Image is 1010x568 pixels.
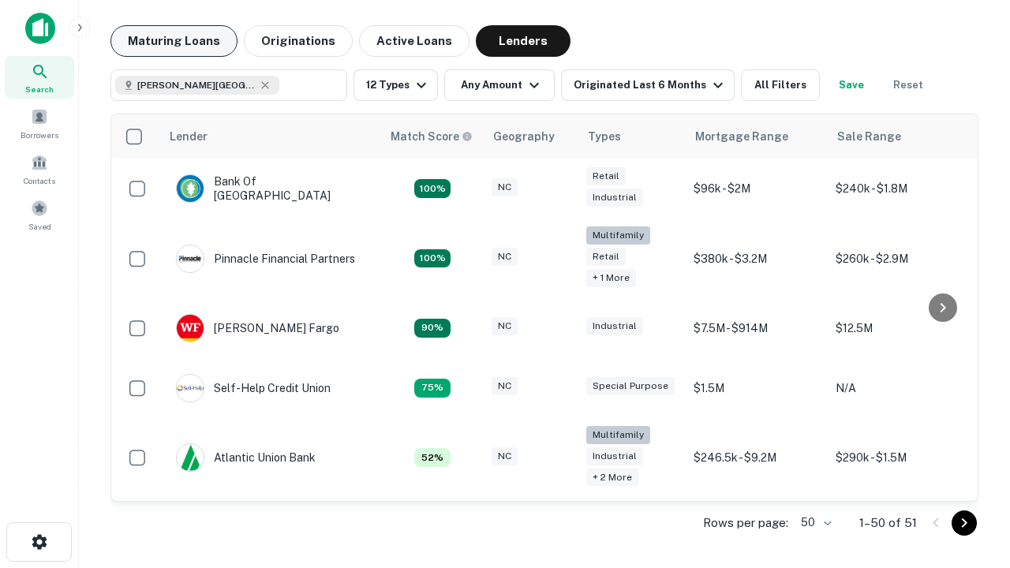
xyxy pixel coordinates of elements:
[25,13,55,44] img: capitalize-icon.png
[176,374,331,402] div: Self-help Credit Union
[381,114,484,159] th: Capitalize uses an advanced AI algorithm to match your search with the best lender. The match sco...
[176,174,365,203] div: Bank Of [GEOGRAPHIC_DATA]
[837,127,901,146] div: Sale Range
[828,298,970,358] td: $12.5M
[492,317,518,335] div: NC
[695,127,788,146] div: Mortgage Range
[588,127,621,146] div: Types
[828,418,970,498] td: $290k - $1.5M
[686,159,828,219] td: $96k - $2M
[859,514,917,532] p: 1–50 of 51
[795,511,834,534] div: 50
[686,298,828,358] td: $7.5M - $914M
[391,128,473,145] div: Capitalize uses an advanced AI algorithm to match your search with the best lender. The match sco...
[578,114,686,159] th: Types
[177,444,204,471] img: picture
[414,379,451,398] div: Matching Properties: 10, hasApolloMatch: undefined
[574,76,728,95] div: Originated Last 6 Months
[492,377,518,395] div: NC
[586,447,643,465] div: Industrial
[586,226,650,245] div: Multifamily
[586,426,650,444] div: Multifamily
[244,25,353,57] button: Originations
[586,377,675,395] div: Special Purpose
[828,114,970,159] th: Sale Range
[492,178,518,196] div: NC
[177,245,204,272] img: picture
[828,219,970,298] td: $260k - $2.9M
[28,220,51,233] span: Saved
[476,25,570,57] button: Lenders
[586,317,643,335] div: Industrial
[176,314,339,342] div: [PERSON_NAME] Fargo
[5,56,74,99] a: Search
[177,315,204,342] img: picture
[176,245,355,273] div: Pinnacle Financial Partners
[586,167,626,185] div: Retail
[931,391,1010,467] iframe: Chat Widget
[25,83,54,95] span: Search
[24,174,55,187] span: Contacts
[741,69,820,101] button: All Filters
[952,510,977,536] button: Go to next page
[493,127,555,146] div: Geography
[586,189,643,207] div: Industrial
[492,248,518,266] div: NC
[391,128,469,145] h6: Match Score
[828,358,970,418] td: N/A
[353,69,438,101] button: 12 Types
[359,25,469,57] button: Active Loans
[414,448,451,467] div: Matching Properties: 7, hasApolloMatch: undefined
[586,469,638,487] div: + 2 more
[703,514,788,532] p: Rows per page:
[5,148,74,190] a: Contacts
[5,193,74,236] a: Saved
[137,78,256,92] span: [PERSON_NAME][GEOGRAPHIC_DATA], [GEOGRAPHIC_DATA]
[176,443,316,472] div: Atlantic Union Bank
[686,418,828,498] td: $246.5k - $9.2M
[5,102,74,144] a: Borrowers
[414,249,451,268] div: Matching Properties: 24, hasApolloMatch: undefined
[177,175,204,202] img: picture
[686,114,828,159] th: Mortgage Range
[492,447,518,465] div: NC
[444,69,555,101] button: Any Amount
[883,69,933,101] button: Reset
[686,219,828,298] td: $380k - $3.2M
[21,129,58,141] span: Borrowers
[170,127,208,146] div: Lender
[414,319,451,338] div: Matching Properties: 12, hasApolloMatch: undefined
[828,159,970,219] td: $240k - $1.8M
[160,114,381,159] th: Lender
[110,25,238,57] button: Maturing Loans
[561,69,735,101] button: Originated Last 6 Months
[586,269,636,287] div: + 1 more
[686,358,828,418] td: $1.5M
[484,114,578,159] th: Geography
[586,248,626,266] div: Retail
[177,375,204,402] img: picture
[826,69,877,101] button: Save your search to get updates of matches that match your search criteria.
[414,179,451,198] div: Matching Properties: 14, hasApolloMatch: undefined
